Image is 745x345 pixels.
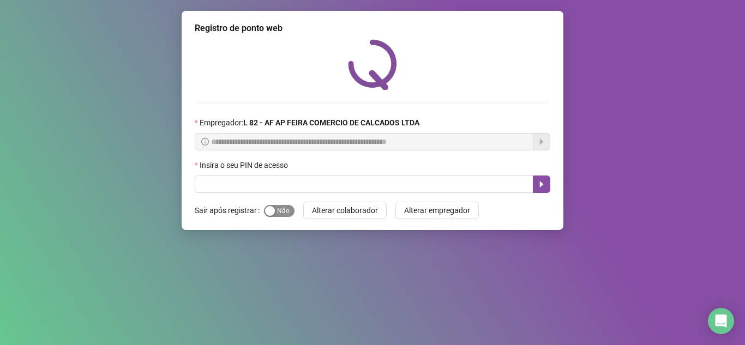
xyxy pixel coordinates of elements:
[395,202,479,219] button: Alterar empregador
[708,308,734,334] div: Open Intercom Messenger
[404,204,470,216] span: Alterar empregador
[200,117,419,129] span: Empregador :
[201,138,209,146] span: info-circle
[303,202,387,219] button: Alterar colaborador
[537,180,546,189] span: caret-right
[243,118,419,127] strong: L 82 - AF AP FEIRA COMERCIO DE CALCADOS LTDA
[312,204,378,216] span: Alterar colaborador
[195,22,550,35] div: Registro de ponto web
[195,202,264,219] label: Sair após registrar
[195,159,295,171] label: Insira o seu PIN de acesso
[348,39,397,90] img: QRPoint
